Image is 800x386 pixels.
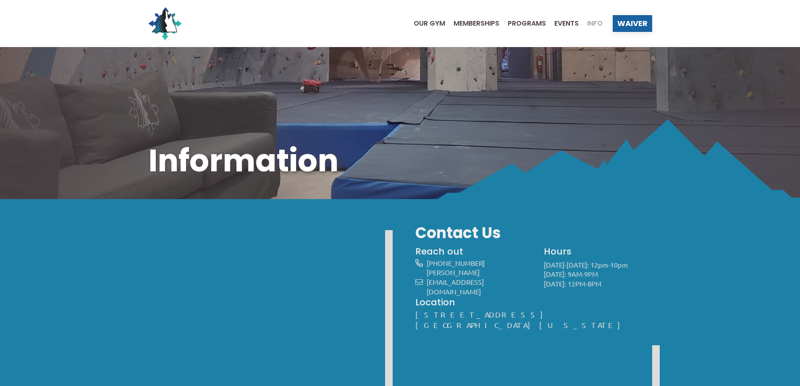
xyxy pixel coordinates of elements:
[544,260,652,289] p: [DATE]-[DATE]: 12pm-10pm [DATE]: 9AM-9PM [DATE]: 12PM-8PM
[414,20,445,27] span: Our Gym
[415,245,530,258] h4: Reach out
[415,296,652,309] h4: Location
[427,259,485,267] a: [PHONE_NUMBER]
[544,245,652,258] h4: Hours
[579,20,603,27] a: Info
[415,223,652,244] h3: Contact Us
[617,20,648,27] span: Waiver
[508,20,546,27] span: Programs
[499,20,546,27] a: Programs
[427,268,484,295] a: [PERSON_NAME][EMAIL_ADDRESS][DOMAIN_NAME]
[613,15,652,32] a: Waiver
[554,20,579,27] span: Events
[587,20,603,27] span: Info
[148,7,182,40] img: North Wall Logo
[454,20,499,27] span: Memberships
[405,20,445,27] a: Our Gym
[546,20,579,27] a: Events
[415,310,629,329] a: [STREET_ADDRESS][GEOGRAPHIC_DATA][US_STATE]
[445,20,499,27] a: Memberships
